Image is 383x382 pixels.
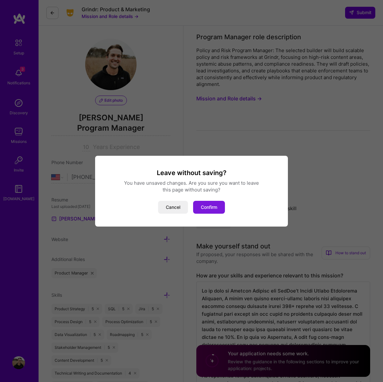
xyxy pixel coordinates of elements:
[103,186,280,193] div: this page without saving?
[103,169,280,177] h3: Leave without saving?
[95,156,288,227] div: modal
[158,201,188,214] button: Cancel
[103,180,280,186] div: You have unsaved changes. Are you sure you want to leave
[193,201,225,214] button: Confirm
